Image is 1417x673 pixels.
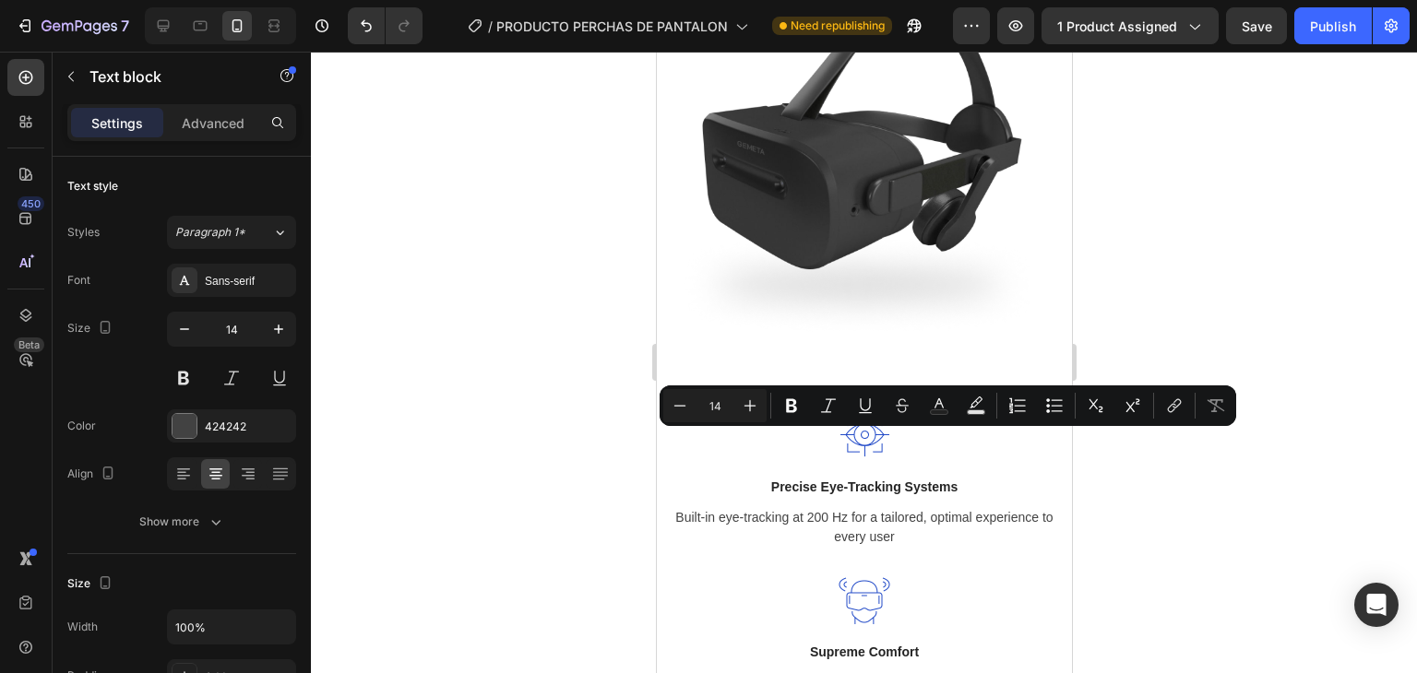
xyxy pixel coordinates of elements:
[175,224,245,241] span: Paragraph 1*
[182,113,244,133] p: Advanced
[657,52,1072,673] iframe: Design area
[660,385,1236,426] div: Editor contextual toolbar
[1310,17,1356,36] div: Publish
[67,619,98,635] div: Width
[167,216,296,249] button: Paragraph 1*
[121,15,129,37] p: 7
[168,610,295,643] input: Auto
[67,272,90,289] div: Font
[1226,7,1287,44] button: Save
[67,178,118,195] div: Text style
[1057,17,1177,36] span: 1 product assigned
[488,17,493,36] span: /
[7,7,137,44] button: 7
[1354,583,1399,627] div: Open Intercom Messenger
[18,196,44,211] div: 450
[67,462,119,487] div: Align
[67,316,116,341] div: Size
[791,18,885,34] span: Need republishing
[67,572,116,596] div: Size
[14,337,44,352] div: Beta
[67,505,296,538] button: Show more
[1042,7,1219,44] button: 1 product assigned
[496,17,728,36] span: PRODUCTO PERCHAS DE PANTALON
[1242,18,1272,34] span: Save
[205,419,292,435] div: 424242
[91,113,143,133] p: Settings
[89,65,246,88] p: Text block
[67,418,96,434] div: Color
[348,7,423,44] div: Undo/Redo
[139,513,225,531] div: Show more
[1294,7,1372,44] button: Publish
[205,273,292,289] div: Sans-serif
[67,224,100,241] div: Styles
